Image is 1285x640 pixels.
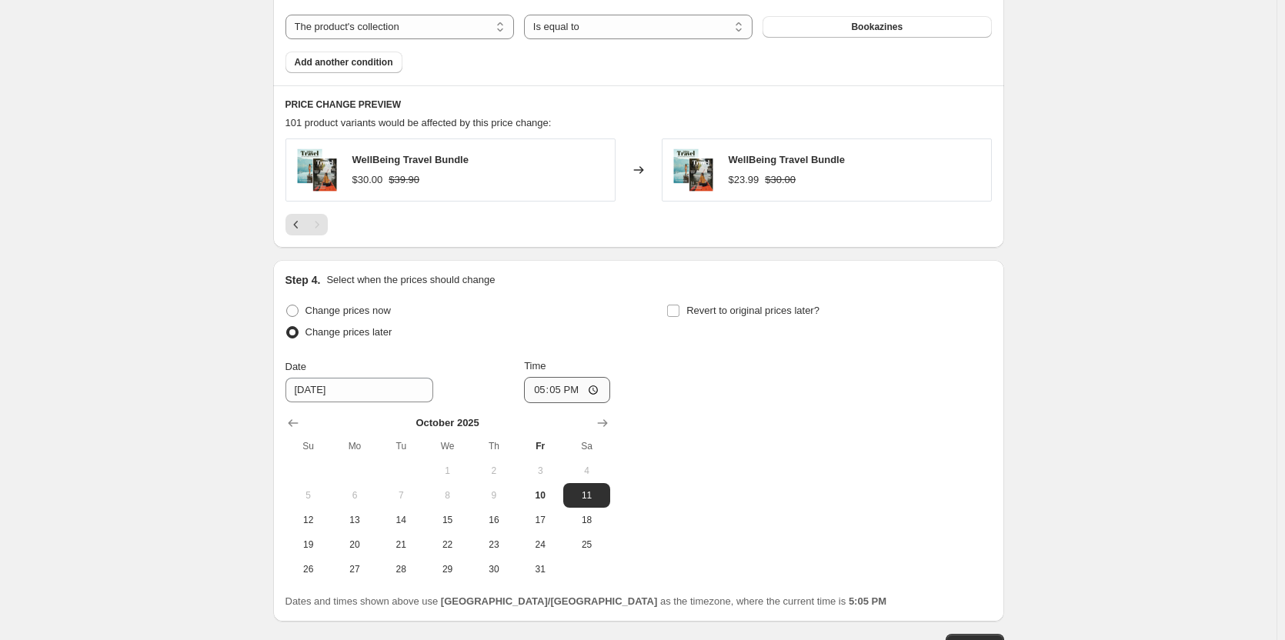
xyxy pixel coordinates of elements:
[424,532,470,557] button: Wednesday October 22 2025
[338,489,372,502] span: 6
[686,305,819,316] span: Revert to original prices later?
[424,434,470,458] th: Wednesday
[592,412,613,434] button: Show next month, November 2025
[338,538,372,551] span: 20
[424,483,470,508] button: Wednesday October 8 2025
[569,489,603,502] span: 11
[524,360,546,372] span: Time
[477,440,511,452] span: Th
[523,489,557,502] span: 10
[424,508,470,532] button: Wednesday October 15 2025
[384,563,418,575] span: 28
[430,465,464,477] span: 1
[430,538,464,551] span: 22
[670,147,716,193] img: JAMIE_-_Portrait_Instagram_Post_1_80x.png
[378,508,424,532] button: Tuesday October 14 2025
[430,563,464,575] span: 29
[430,514,464,526] span: 15
[332,532,378,557] button: Monday October 20 2025
[384,514,418,526] span: 14
[471,458,517,483] button: Thursday October 2 2025
[563,532,609,557] button: Saturday October 25 2025
[384,489,418,502] span: 7
[441,595,657,607] b: [GEOGRAPHIC_DATA]/[GEOGRAPHIC_DATA]
[285,557,332,582] button: Sunday October 26 2025
[305,326,392,338] span: Change prices later
[471,557,517,582] button: Thursday October 30 2025
[285,378,433,402] input: 10/10/2025
[851,21,903,33] span: Bookazines
[424,458,470,483] button: Wednesday October 1 2025
[384,440,418,452] span: Tu
[378,532,424,557] button: Tuesday October 21 2025
[352,172,383,188] div: $30.00
[569,465,603,477] span: 4
[477,489,511,502] span: 9
[292,489,325,502] span: 5
[282,412,304,434] button: Show previous month, September 2025
[285,214,328,235] nav: Pagination
[292,538,325,551] span: 19
[295,56,393,68] span: Add another condition
[517,434,563,458] th: Friday
[523,465,557,477] span: 3
[378,557,424,582] button: Tuesday October 28 2025
[292,440,325,452] span: Su
[285,532,332,557] button: Sunday October 19 2025
[471,434,517,458] th: Thursday
[326,272,495,288] p: Select when the prices should change
[523,514,557,526] span: 17
[569,538,603,551] span: 25
[477,538,511,551] span: 23
[338,563,372,575] span: 27
[424,557,470,582] button: Wednesday October 29 2025
[378,483,424,508] button: Tuesday October 7 2025
[285,508,332,532] button: Sunday October 12 2025
[523,563,557,575] span: 31
[285,117,552,128] span: 101 product variants would be affected by this price change:
[477,563,511,575] span: 30
[389,172,419,188] strike: $39.90
[569,440,603,452] span: Sa
[285,361,306,372] span: Date
[285,272,321,288] h2: Step 4.
[430,489,464,502] span: 8
[563,483,609,508] button: Saturday October 11 2025
[517,458,563,483] button: Friday October 3 2025
[285,98,992,111] h6: PRICE CHANGE PREVIEW
[517,532,563,557] button: Friday October 24 2025
[477,465,511,477] span: 2
[285,52,402,73] button: Add another condition
[517,557,563,582] button: Friday October 31 2025
[523,440,557,452] span: Fr
[471,532,517,557] button: Thursday October 23 2025
[563,458,609,483] button: Saturday October 4 2025
[523,538,557,551] span: 24
[292,514,325,526] span: 12
[332,508,378,532] button: Monday October 13 2025
[569,514,603,526] span: 18
[285,483,332,508] button: Sunday October 5 2025
[477,514,511,526] span: 16
[332,557,378,582] button: Monday October 27 2025
[517,483,563,508] button: Today Friday October 10 2025
[563,508,609,532] button: Saturday October 18 2025
[849,595,886,607] b: 5:05 PM
[332,434,378,458] th: Monday
[285,595,887,607] span: Dates and times shown above use as the timezone, where the current time is
[729,154,845,165] span: WellBeing Travel Bundle
[305,305,391,316] span: Change prices now
[338,440,372,452] span: Mo
[285,434,332,458] th: Sunday
[292,563,325,575] span: 26
[471,508,517,532] button: Thursday October 16 2025
[471,483,517,508] button: Thursday October 9 2025
[729,172,759,188] div: $23.99
[517,508,563,532] button: Friday October 17 2025
[285,214,307,235] button: Previous
[524,377,610,403] input: 12:00
[294,147,340,193] img: JAMIE_-_Portrait_Instagram_Post_1_80x.png
[378,434,424,458] th: Tuesday
[763,16,991,38] button: Bookazines
[430,440,464,452] span: We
